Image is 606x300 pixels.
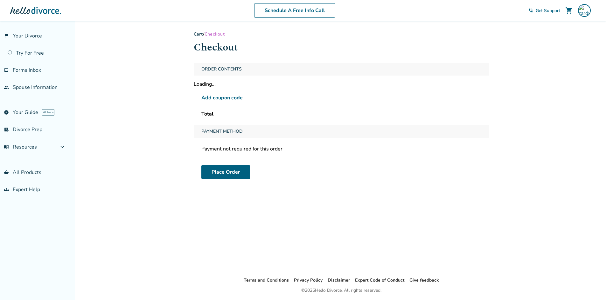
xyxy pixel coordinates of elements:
span: people [4,85,9,90]
div: Loading... [194,81,489,88]
span: Resources [4,143,37,150]
div: / [194,31,489,37]
span: Checkout [205,31,225,37]
li: Give feedback [409,277,439,284]
span: menu_book [4,144,9,150]
span: inbox [4,68,9,73]
div: Payment not required for this order [194,143,489,155]
li: Disclaimer [328,277,350,284]
span: phone_in_talk [528,8,533,13]
span: shopping_cart [565,7,573,14]
span: groups [4,187,9,192]
img: cardwelltx@gmail.com [578,4,591,17]
span: explore [4,110,9,115]
span: expand_more [59,143,66,151]
h1: Checkout [194,40,489,55]
span: shopping_basket [4,170,9,175]
a: Expert Code of Conduct [355,277,404,283]
span: list_alt_check [4,127,9,132]
button: Place Order [201,165,250,179]
span: Forms Inbox [13,67,41,74]
a: Schedule A Free Info Call [254,3,335,18]
span: Order Contents [199,63,244,76]
span: AI beta [42,109,54,116]
span: Add coupon code [201,94,243,102]
a: Privacy Policy [294,277,323,283]
a: phone_in_talkGet Support [528,8,560,14]
span: flag_2 [4,33,9,38]
a: Cart [194,31,203,37]
div: © 2025 Hello Divorce. All rights reserved. [301,287,381,294]
span: Total [201,110,213,117]
span: Get Support [536,8,560,14]
a: Terms and Conditions [244,277,289,283]
span: Payment Method [199,125,245,138]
